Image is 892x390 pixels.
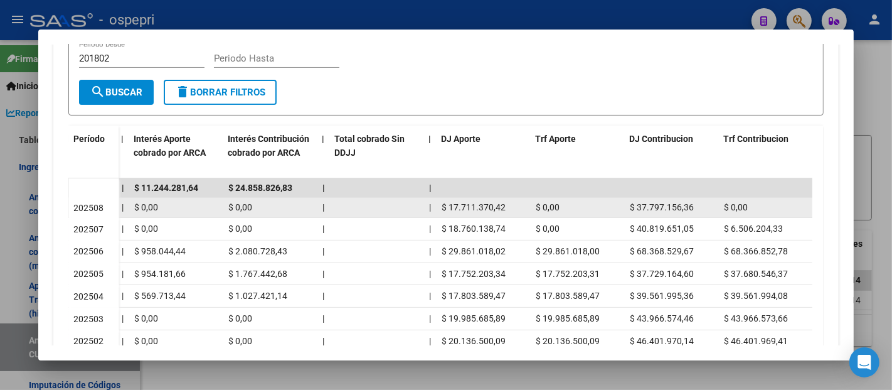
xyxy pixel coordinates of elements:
span: $ 17.752.203,34 [442,269,506,279]
span: | [122,291,124,301]
span: 202508 [74,203,104,213]
span: $ 17.711.370,42 [442,202,506,212]
span: $ 39.561.994,08 [724,291,788,301]
span: Buscar [90,87,142,98]
span: Borrar Filtros [175,87,265,98]
span: 202506 [74,246,104,256]
span: Total cobrado Sin DDJJ [334,134,405,158]
span: 202502 [74,336,104,346]
span: Interés Aporte cobrado por ARCA [134,134,206,158]
span: | [428,134,431,144]
span: 202505 [74,269,104,279]
span: DJ Aporte [441,134,481,144]
button: Borrar Filtros [164,80,277,105]
span: $ 0,00 [134,313,158,323]
span: | [122,224,124,234]
span: Período [73,134,105,144]
div: Open Intercom Messenger [849,347,879,377]
span: $ 17.803.589,47 [536,291,600,301]
span: | [429,291,431,301]
span: | [122,202,124,212]
span: Interés Contribución cobrado por ARCA [228,134,309,158]
span: | [322,313,324,323]
span: | [122,336,124,346]
span: | [429,202,431,212]
datatable-header-cell: Trf Aporte [530,126,624,181]
span: | [429,313,431,323]
datatable-header-cell: | [423,126,436,181]
span: $ 19.985.685,89 [536,313,600,323]
span: $ 0,00 [536,202,560,212]
span: $ 0,00 [134,202,158,212]
span: $ 43.966.574,46 [630,313,694,323]
span: $ 11.244.281,64 [134,183,198,193]
span: $ 39.561.995,36 [630,291,694,301]
span: $ 6.506.204,33 [724,224,783,234]
span: $ 2.080.728,43 [228,246,287,256]
datatable-header-cell: DJ Aporte [436,126,530,181]
mat-icon: search [90,84,105,99]
span: | [322,291,324,301]
span: | [322,134,324,144]
span: | [429,246,431,256]
span: | [429,224,431,234]
datatable-header-cell: | [116,126,129,181]
span: $ 1.767.442,68 [228,269,287,279]
span: $ 958.044,44 [134,246,186,256]
button: Buscar [79,80,154,105]
span: $ 17.752.203,31 [536,269,600,279]
span: $ 20.136.500,09 [442,336,506,346]
span: Trf Aporte [535,134,576,144]
span: $ 37.680.546,37 [724,269,788,279]
span: $ 37.729.164,60 [630,269,694,279]
datatable-header-cell: Período [68,126,119,178]
span: 202503 [74,314,104,324]
span: $ 46.401.970,14 [630,336,694,346]
datatable-header-cell: DJ Contribucion [624,126,718,181]
span: $ 29.861.018,02 [442,246,506,256]
span: $ 954.181,66 [134,269,186,279]
span: | [429,183,432,193]
span: DJ Contribucion [629,134,693,144]
span: $ 0,00 [134,224,158,234]
span: | [122,183,124,193]
datatable-header-cell: Interés Contribución cobrado por ARCA [223,126,317,181]
span: $ 24.858.826,83 [228,183,292,193]
span: $ 0,00 [724,202,748,212]
mat-icon: delete [175,84,190,99]
span: 202507 [74,224,104,234]
span: $ 0,00 [228,336,252,346]
span: $ 1.027.421,14 [228,291,287,301]
span: | [322,269,324,279]
span: $ 0,00 [536,224,560,234]
span: $ 68.366.852,78 [724,246,788,256]
span: | [322,336,324,346]
datatable-header-cell: Interés Aporte cobrado por ARCA [129,126,223,181]
span: $ 37.797.156,36 [630,202,694,212]
span: | [122,269,124,279]
span: | [122,313,124,323]
span: | [429,336,431,346]
span: $ 0,00 [228,313,252,323]
span: $ 40.819.651,05 [630,224,694,234]
span: $ 17.803.589,47 [442,291,506,301]
datatable-header-cell: | [317,126,329,181]
span: | [322,246,324,256]
span: Trf Contribucion [723,134,788,144]
span: 202504 [74,291,104,301]
span: $ 46.401.969,41 [724,336,788,346]
span: $ 29.861.018,00 [536,246,600,256]
span: $ 0,00 [228,224,252,234]
span: $ 43.966.573,66 [724,313,788,323]
span: $ 68.368.529,67 [630,246,694,256]
span: | [322,183,325,193]
span: | [429,269,431,279]
span: $ 19.985.685,89 [442,313,506,323]
span: $ 20.136.500,09 [536,336,600,346]
span: | [122,246,124,256]
span: | [121,134,124,144]
datatable-header-cell: Trf Contribucion [718,126,812,181]
span: $ 0,00 [134,336,158,346]
span: | [322,202,324,212]
span: $ 18.760.138,74 [442,224,506,234]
